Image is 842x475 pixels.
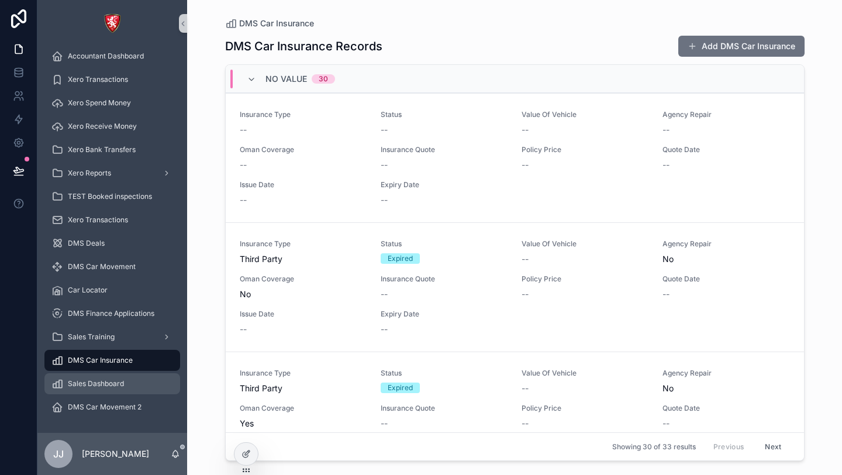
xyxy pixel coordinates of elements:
span: Policy Price [522,145,648,154]
a: Sales Dashboard [44,373,180,394]
span: TEST Booked inspections [68,192,152,201]
a: DMS Car Movement [44,256,180,277]
span: Agency Repair [662,110,789,119]
span: DMS Car Movement [68,262,136,271]
span: Expiry Date [381,180,508,190]
span: No [662,253,789,265]
a: Xero Transactions [44,209,180,230]
span: DMS Finance Applications [68,309,154,318]
span: -- [381,288,388,300]
span: Car Locator [68,285,108,295]
span: Showing 30 of 33 results [612,442,696,452]
span: Xero Bank Transfers [68,145,136,154]
div: 30 [319,74,328,84]
span: Oman Coverage [240,274,367,284]
span: -- [381,323,388,335]
span: Sales Training [68,332,115,342]
span: Insurance Quote [381,274,508,284]
a: Insurance TypeThird PartyStatusExpiredValue Of Vehicle--Agency RepairNoOman CoverageNoInsurance Q... [226,222,804,352]
span: -- [522,418,529,429]
span: Insurance Quote [381,145,508,154]
span: Insurance Type [240,369,367,378]
span: -- [381,418,388,429]
span: -- [381,159,388,171]
a: DMS Deals [44,233,180,254]
span: Value Of Vehicle [522,239,648,249]
span: Policy Price [522,274,648,284]
a: DMS Car Movement 2 [44,397,180,418]
span: -- [240,323,247,335]
a: DMS Finance Applications [44,303,180,324]
span: -- [522,288,529,300]
span: Xero Transactions [68,75,128,84]
span: Xero Spend Money [68,98,131,108]
img: App logo [103,14,122,33]
div: Expired [388,383,413,393]
span: No [662,383,789,394]
span: Xero Transactions [68,215,128,225]
span: -- [240,124,247,136]
span: Quote Date [662,145,789,154]
span: DMS Car Insurance [68,356,133,365]
span: Oman Coverage [240,145,367,154]
span: Insurance Quote [381,404,508,413]
span: Value Of Vehicle [522,110,648,119]
span: Policy Price [522,404,648,413]
span: Agency Repair [662,369,789,378]
a: DMS Car Insurance [225,18,314,29]
span: -- [522,253,529,265]
span: Status [381,110,508,119]
a: Xero Spend Money [44,92,180,113]
span: Expiry Date [381,309,508,319]
span: -- [662,418,670,429]
span: -- [522,124,529,136]
span: Third Party [240,383,367,394]
span: -- [381,194,388,206]
a: Car Locator [44,280,180,301]
span: -- [240,159,247,171]
div: scrollable content [37,47,187,433]
a: Xero Receive Money [44,116,180,137]
span: -- [662,124,670,136]
div: Expired [388,253,413,264]
p: [PERSON_NAME] [82,448,149,460]
a: Xero Transactions [44,69,180,90]
a: TEST Booked inspections [44,186,180,207]
span: -- [240,194,247,206]
span: Oman Coverage [240,404,367,413]
button: Next [757,438,789,456]
span: Status [381,239,508,249]
span: -- [662,159,670,171]
span: DMS Car Movement 2 [68,402,142,412]
a: Insurance Type--Status--Value Of Vehicle--Agency Repair--Oman Coverage--Insurance Quote--Policy P... [226,93,804,222]
span: No value [265,73,307,85]
a: Xero Bank Transfers [44,139,180,160]
a: Accountant Dashboard [44,46,180,67]
span: Insurance Type [240,110,367,119]
span: Quote Date [662,274,789,284]
span: -- [522,159,529,171]
span: DMS Car Insurance [239,18,314,29]
span: JJ [53,447,64,461]
span: Agency Repair [662,239,789,249]
a: DMS Car Insurance [44,350,180,371]
button: Add DMS Car Insurance [678,36,805,57]
span: Issue Date [240,309,367,319]
a: Sales Training [44,326,180,347]
span: Sales Dashboard [68,379,124,388]
span: Third Party [240,253,367,265]
span: Value Of Vehicle [522,369,648,378]
h1: DMS Car Insurance Records [225,38,382,54]
span: Insurance Type [240,239,367,249]
span: Xero Reports [68,168,111,178]
span: Xero Receive Money [68,122,137,131]
span: Yes [240,418,367,429]
span: DMS Deals [68,239,105,248]
span: -- [522,383,529,394]
span: -- [662,288,670,300]
span: No [240,288,367,300]
span: Accountant Dashboard [68,51,144,61]
a: Xero Reports [44,163,180,184]
span: Status [381,369,508,378]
